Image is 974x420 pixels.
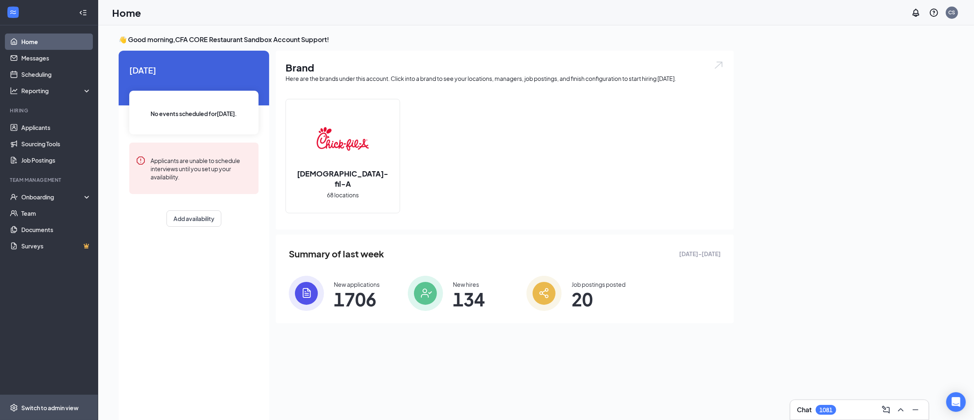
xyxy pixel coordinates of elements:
[10,193,18,201] svg: UserCheck
[896,405,906,415] svg: ChevronUp
[881,405,891,415] svg: ComposeMessage
[286,74,724,83] div: Here are the brands under this account. Click into a brand to see your locations, managers, job p...
[949,9,956,16] div: CS
[286,60,724,74] h1: Brand
[21,193,84,201] div: Onboarding
[929,8,939,18] svg: QuestionInfo
[10,107,90,114] div: Hiring
[21,152,91,168] a: Job Postings
[880,403,893,416] button: ComposeMessage
[526,276,562,311] img: icon
[797,405,812,414] h3: Chat
[286,168,400,189] h2: [DEMOGRAPHIC_DATA]-fil-A
[136,156,146,165] svg: Error
[408,276,443,311] img: icon
[21,221,91,238] a: Documents
[911,405,920,415] svg: Minimize
[21,66,91,83] a: Scheduling
[10,87,18,95] svg: Analysis
[819,407,832,413] div: 1081
[679,249,721,258] span: [DATE] - [DATE]
[21,50,91,66] a: Messages
[21,136,91,152] a: Sourcing Tools
[713,60,724,70] img: open.6027fd2a22e1237b5b06.svg
[946,392,966,412] div: Open Intercom Messenger
[166,210,221,227] button: Add availability
[9,8,17,16] svg: WorkstreamLogo
[334,292,380,306] span: 1706
[571,292,625,306] span: 20
[79,9,87,17] svg: Collapse
[21,34,91,50] a: Home
[151,156,252,181] div: Applicants are unable to schedule interviews until you set up your availability.
[21,238,91,254] a: SurveysCrown
[453,280,485,288] div: New hires
[10,404,18,412] svg: Settings
[317,113,369,165] img: Chick-fil-A
[21,404,79,412] div: Switch to admin view
[453,292,485,306] span: 134
[909,403,922,416] button: Minimize
[119,35,734,44] h3: 👋 Good morning, CFA CORE Restaurant Sandbox Account Support !
[289,276,324,311] img: icon
[21,119,91,136] a: Applicants
[151,109,237,118] span: No events scheduled for [DATE] .
[10,176,90,183] div: Team Management
[911,8,921,18] svg: Notifications
[289,247,384,261] span: Summary of last week
[894,403,907,416] button: ChevronUp
[571,280,625,288] div: Job postings posted
[327,190,359,199] span: 68 locations
[21,205,91,221] a: Team
[129,64,259,76] span: [DATE]
[21,87,92,95] div: Reporting
[112,6,141,20] h1: Home
[334,280,380,288] div: New applications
